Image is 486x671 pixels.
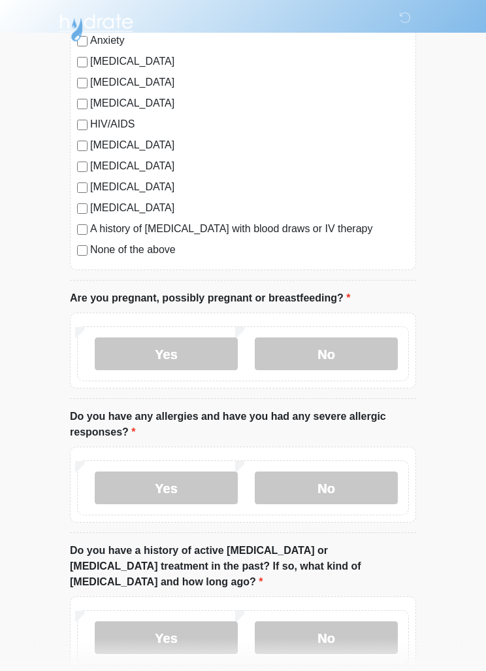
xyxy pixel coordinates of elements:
input: [MEDICAL_DATA] [77,183,88,194]
label: No [255,472,398,505]
input: None of the above [77,246,88,256]
input: [MEDICAL_DATA] [77,99,88,110]
label: [MEDICAL_DATA] [90,138,409,154]
label: A history of [MEDICAL_DATA] with blood draws or IV therapy [90,222,409,237]
input: [MEDICAL_DATA] [77,78,88,89]
input: [MEDICAL_DATA] [77,141,88,152]
label: Do you have a history of active [MEDICAL_DATA] or [MEDICAL_DATA] treatment in the past? If so, wh... [70,543,416,591]
label: [MEDICAL_DATA] [90,96,409,112]
label: [MEDICAL_DATA] [90,159,409,175]
label: Yes [95,338,238,371]
input: [MEDICAL_DATA] [77,204,88,215]
label: Yes [95,472,238,505]
label: [MEDICAL_DATA] [90,180,409,196]
label: No [255,338,398,371]
input: [MEDICAL_DATA] [77,162,88,173]
label: No [255,622,398,655]
label: [MEDICAL_DATA] [90,201,409,216]
label: HIV/AIDS [90,117,409,133]
input: [MEDICAL_DATA] [77,58,88,68]
label: Are you pregnant, possibly pregnant or breastfeeding? [70,291,350,307]
input: A history of [MEDICAL_DATA] with blood draws or IV therapy [77,225,88,235]
label: Do you have any allergies and have you had any severe allergic responses? [70,409,416,441]
label: Yes [95,622,238,655]
input: HIV/AIDS [77,120,88,131]
label: None of the above [90,243,409,258]
label: [MEDICAL_DATA] [90,75,409,91]
img: Hydrate IV Bar - Scottsdale Logo [57,10,135,43]
label: [MEDICAL_DATA] [90,54,409,70]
